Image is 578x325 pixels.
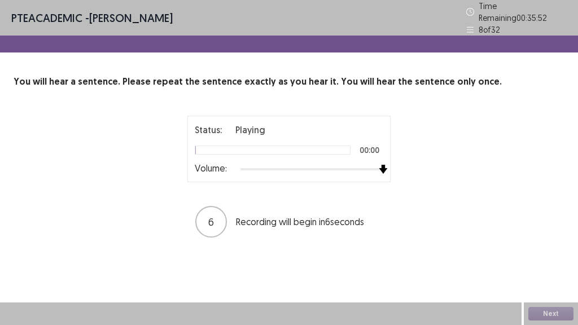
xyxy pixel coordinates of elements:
p: You will hear a sentence. Please repeat the sentence exactly as you hear it. You will hear the se... [14,75,564,89]
p: - [PERSON_NAME] [11,10,173,27]
p: Status: [195,123,222,137]
p: Playing [235,123,265,137]
span: PTE academic [11,11,82,25]
p: 6 [208,214,214,230]
p: Recording will begin in 6 seconds [236,215,383,229]
p: 8 of 32 [479,24,500,36]
img: arrow-thumb [379,165,388,174]
p: 00:00 [360,146,379,154]
p: Volume: [195,161,227,175]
